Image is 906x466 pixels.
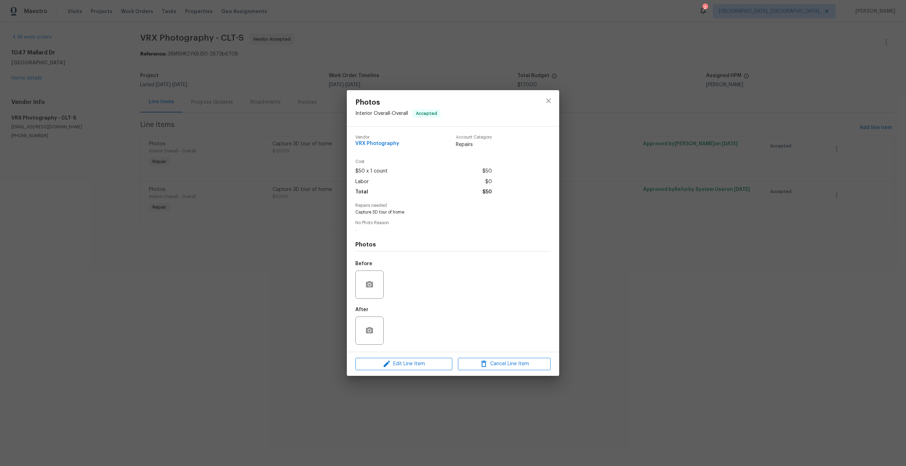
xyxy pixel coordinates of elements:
button: close [540,92,557,109]
span: $50 x 1 count [355,166,388,176]
span: Labor [355,177,369,187]
button: Cancel Line Item [458,358,551,370]
span: $0 [485,177,492,187]
span: Vendor [355,135,399,140]
span: Repairs [456,141,492,148]
span: $50 [482,187,492,197]
span: Edit Line Item [357,360,450,368]
span: Total [355,187,368,197]
h5: Before [355,261,372,266]
span: No Photo Reason [355,221,551,225]
button: Edit Line Item [355,358,452,370]
span: VRX Photography [355,141,399,146]
span: Account Category [456,135,492,140]
span: Cancel Line Item [460,360,549,368]
div: 2 [703,4,707,11]
span: $50 [482,166,492,176]
span: . [355,227,531,233]
span: Photos [355,99,441,106]
span: Interior Overall - Overall [355,111,408,116]
span: Repairs needed [355,203,551,208]
span: Cost [355,159,492,164]
span: Accepted [413,110,440,117]
h5: After [355,307,368,312]
span: Capture 3D tour of home [355,209,531,215]
h4: Photos [355,241,551,248]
